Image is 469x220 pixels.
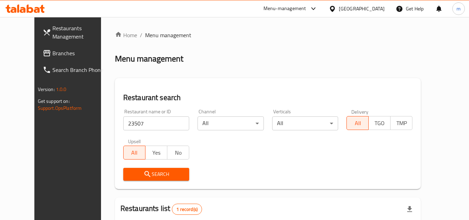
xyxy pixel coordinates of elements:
[128,139,141,144] label: Upsell
[38,104,82,113] a: Support.OpsPlatform
[52,66,107,74] span: Search Branch Phone
[120,203,202,215] h2: Restaurants list
[351,109,369,114] label: Delivery
[145,31,191,39] span: Menu management
[129,170,184,179] span: Search
[350,118,366,128] span: All
[339,5,385,13] div: [GEOGRAPHIC_DATA]
[170,148,186,158] span: No
[457,5,461,13] span: m
[37,62,113,78] a: Search Branch Phone
[123,168,189,181] button: Search
[123,92,413,103] h2: Restaurant search
[123,146,145,160] button: All
[56,85,67,94] span: 1.0.0
[172,206,202,213] span: 1 record(s)
[145,146,167,160] button: Yes
[37,20,113,45] a: Restaurants Management
[198,116,263,130] div: All
[52,24,107,41] span: Restaurants Management
[371,118,388,128] span: TGO
[368,116,391,130] button: TGO
[263,5,306,13] div: Menu-management
[52,49,107,57] span: Branches
[37,45,113,62] a: Branches
[393,118,410,128] span: TMP
[167,146,189,160] button: No
[123,116,189,130] input: Search for restaurant name or ID..
[272,116,338,130] div: All
[401,201,418,218] div: Export file
[115,31,137,39] a: Home
[115,31,421,39] nav: breadcrumb
[390,116,412,130] button: TMP
[38,85,55,94] span: Version:
[38,97,70,106] span: Get support on:
[172,204,202,215] div: Total records count
[140,31,142,39] li: /
[115,53,183,64] h2: Menu management
[148,148,165,158] span: Yes
[126,148,143,158] span: All
[346,116,369,130] button: All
